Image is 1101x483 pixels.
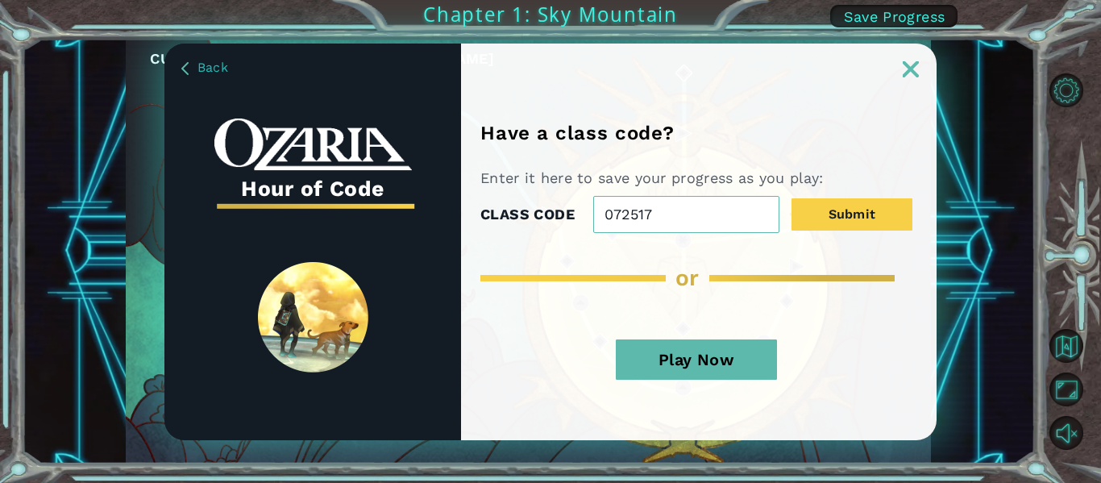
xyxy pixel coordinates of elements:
img: SpiritLandReveal.png [258,262,368,373]
span: Back [197,60,228,75]
img: BackArrow_Dusk.png [181,62,189,75]
h1: Have a class code? [480,122,679,144]
span: or [675,264,700,291]
img: whiteOzariaWordmark.png [214,119,412,171]
label: CLASS CODE [480,202,575,227]
h3: Hour of Code [214,171,412,206]
button: Play Now [616,339,777,380]
img: ExitButton_Dusk.png [903,61,919,77]
button: Submit [791,198,912,231]
p: Enter it here to save your progress as you play: [480,169,829,188]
